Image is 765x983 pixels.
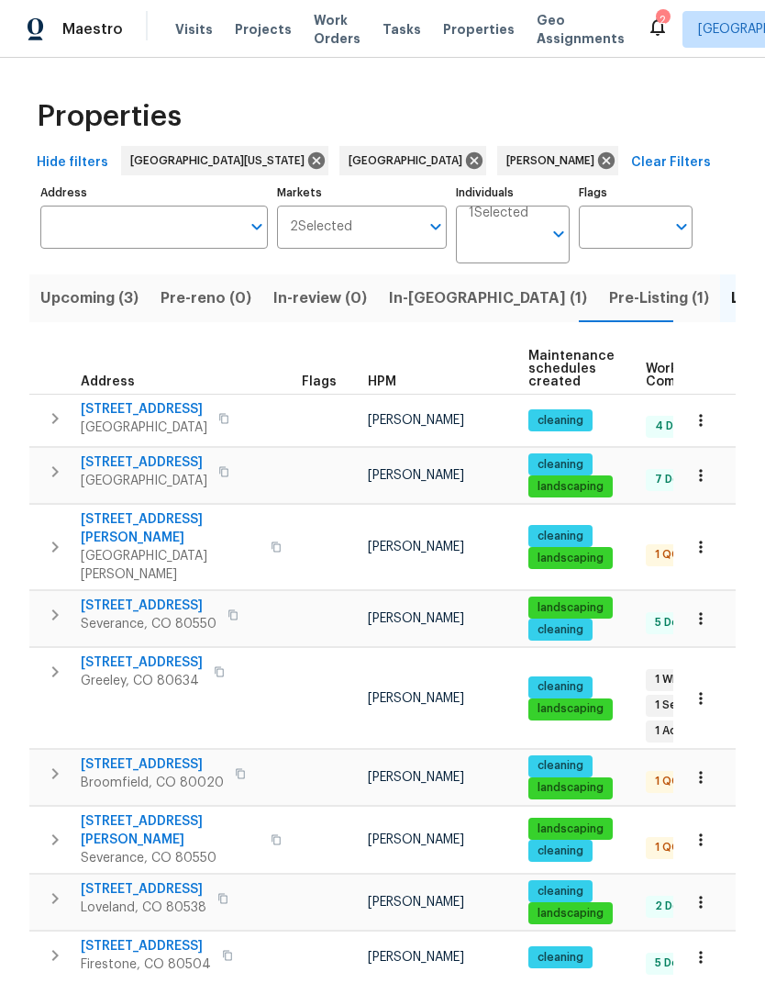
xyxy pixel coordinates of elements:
span: 1 Sent [648,698,696,713]
div: [PERSON_NAME] [497,146,618,175]
button: Open [244,214,270,240]
span: 1 QC [648,774,687,789]
span: landscaping [530,600,611,616]
span: 2 Done [648,899,701,914]
span: Firestone, CO 80504 [81,955,211,974]
span: [STREET_ADDRESS][PERSON_NAME] [81,510,260,547]
span: Properties [443,20,515,39]
button: Open [669,214,694,240]
span: Upcoming (3) [40,285,139,311]
span: 7 Done [648,472,701,487]
button: Open [423,214,449,240]
span: 1 Selected [469,206,528,221]
span: Severance, CO 80550 [81,849,260,867]
span: Maestro [62,20,123,39]
span: [GEOGRAPHIC_DATA] [81,472,207,490]
span: cleaning [530,950,591,966]
span: 5 Done [648,615,700,631]
span: Address [81,375,135,388]
span: landscaping [530,551,611,566]
span: [STREET_ADDRESS] [81,755,224,774]
span: Tasks [382,23,421,36]
span: [GEOGRAPHIC_DATA][PERSON_NAME] [81,547,260,584]
span: cleaning [530,843,591,859]
span: 1 QC [648,547,687,563]
span: [PERSON_NAME] [368,692,464,705]
span: landscaping [530,780,611,796]
span: [PERSON_NAME] [368,612,464,625]
span: Broomfield, CO 80020 [81,774,224,792]
span: Work Orders [314,11,360,48]
label: Markets [277,187,448,198]
span: [PERSON_NAME] [368,469,464,482]
span: In-[GEOGRAPHIC_DATA] (1) [389,285,587,311]
div: [GEOGRAPHIC_DATA][US_STATE] [121,146,328,175]
span: cleaning [530,413,591,429]
span: [GEOGRAPHIC_DATA] [81,419,207,437]
span: [STREET_ADDRESS] [81,937,211,955]
span: Flags [302,375,337,388]
span: [PERSON_NAME] [368,414,464,427]
button: Clear Filters [624,146,718,180]
span: 4 Done [648,419,702,434]
span: cleaning [530,758,591,774]
span: Projects [235,20,292,39]
span: 2 Selected [290,219,352,235]
span: [PERSON_NAME] [368,951,464,964]
span: cleaning [530,679,591,695]
span: [GEOGRAPHIC_DATA] [349,151,470,170]
span: cleaning [530,529,591,544]
span: [STREET_ADDRESS] [81,880,206,899]
label: Address [40,187,268,198]
span: [GEOGRAPHIC_DATA][US_STATE] [130,151,312,170]
span: In-review (0) [273,285,367,311]
span: landscaping [530,821,611,837]
span: Geo Assignments [537,11,625,48]
span: HPM [368,375,396,388]
span: Visits [175,20,213,39]
span: [STREET_ADDRESS] [81,400,207,419]
span: Pre-Listing (1) [609,285,709,311]
div: 2 [656,11,669,29]
span: cleaning [530,622,591,638]
span: [PERSON_NAME] [368,541,464,553]
span: Clear Filters [631,151,711,174]
span: Maintenance schedules created [528,350,615,388]
span: [PERSON_NAME] [506,151,602,170]
span: Pre-reno (0) [161,285,251,311]
span: [PERSON_NAME] [368,896,464,909]
span: 1 QC [648,840,687,855]
span: Loveland, CO 80538 [81,899,206,917]
button: Open [546,221,571,247]
span: landscaping [530,906,611,922]
span: Hide filters [37,151,108,174]
span: 1 Accepted [648,723,725,739]
span: [STREET_ADDRESS] [81,453,207,472]
div: [GEOGRAPHIC_DATA] [339,146,486,175]
span: Severance, CO 80550 [81,615,216,633]
span: 5 Done [648,955,700,971]
span: [STREET_ADDRESS][PERSON_NAME] [81,812,260,849]
label: Individuals [456,187,570,198]
button: Hide filters [29,146,116,180]
span: Greeley, CO 80634 [81,672,203,690]
span: cleaning [530,884,591,899]
span: [STREET_ADDRESS] [81,597,216,615]
span: Properties [37,107,182,126]
span: 1 WIP [648,672,689,687]
span: [PERSON_NAME] [368,833,464,846]
span: cleaning [530,457,591,473]
span: landscaping [530,479,611,495]
span: [STREET_ADDRESS] [81,653,203,672]
span: landscaping [530,701,611,717]
span: Work Order Completion [646,363,761,388]
label: Flags [579,187,693,198]
span: [PERSON_NAME] [368,771,464,784]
